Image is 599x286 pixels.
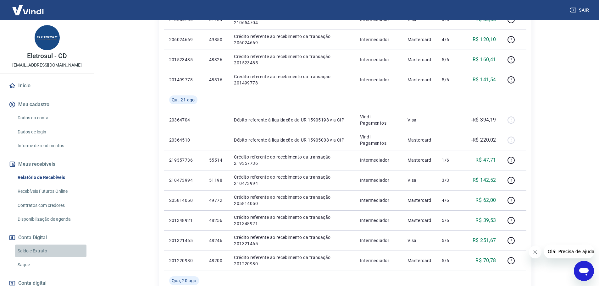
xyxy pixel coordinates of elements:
iframe: Mensagem da empresa [544,245,594,258]
button: Sair [569,4,591,16]
p: 219357736 [169,157,199,163]
p: Crédito referente ao recebimento da transação 201499778 [234,73,350,86]
p: Débito referente à liquidação da UR 15905008 via CIP [234,137,350,143]
p: 210473994 [169,177,199,183]
p: 48200 [209,257,224,264]
p: R$ 47,71 [475,156,496,164]
p: Mastercard [408,57,432,63]
p: 3/3 [442,177,460,183]
a: Saldo e Extrato [15,245,86,257]
p: 48246 [209,237,224,244]
p: R$ 141,54 [473,76,496,84]
p: 48256 [209,217,224,224]
p: Mastercard [408,77,432,83]
p: 5/6 [442,217,460,224]
p: 201220980 [169,257,199,264]
p: 201348921 [169,217,199,224]
p: 49850 [209,36,224,43]
iframe: Botão para abrir a janela de mensagens [574,261,594,281]
p: [EMAIL_ADDRESS][DOMAIN_NAME] [12,62,82,68]
p: 205814050 [169,197,199,203]
p: Intermediador [360,157,397,163]
p: 5/6 [442,57,460,63]
p: Mastercard [408,137,432,143]
p: - [442,137,460,143]
p: 201499778 [169,77,199,83]
p: 5/6 [442,257,460,264]
p: -R$ 220,02 [471,136,496,144]
a: Saque [15,258,86,271]
a: Relatório de Recebíveis [15,171,86,184]
p: Mastercard [408,36,432,43]
span: Qua, 20 ago [172,278,197,284]
p: 201523485 [169,57,199,63]
p: Intermediador [360,197,397,203]
p: 49772 [209,197,224,203]
p: Débito referente à liquidação da UR 15905198 via CIP [234,117,350,123]
p: Crédito referente ao recebimento da transação 201220980 [234,254,350,267]
p: R$ 70,78 [475,257,496,264]
p: R$ 160,41 [473,56,496,63]
img: bfaea956-2ddf-41fe-bf56-92e818b71c04.jpeg [35,25,60,50]
p: Intermediador [360,177,397,183]
p: Vindi Pagamentos [360,114,397,126]
p: Intermediador [360,77,397,83]
p: 206024669 [169,36,199,43]
p: R$ 39,53 [475,217,496,224]
p: R$ 120,10 [473,36,496,43]
p: 1/6 [442,157,460,163]
p: Mastercard [408,217,432,224]
p: 4/6 [442,197,460,203]
p: Crédito referente ao recebimento da transação 210473994 [234,174,350,186]
a: Dados da conta [15,111,86,124]
p: Intermediador [360,36,397,43]
a: Contratos com credores [15,199,86,212]
p: R$ 142,52 [473,176,496,184]
p: Crédito referente ao recebimento da transação 205814050 [234,194,350,207]
p: - [442,117,460,123]
p: Visa [408,237,432,244]
p: Intermediador [360,237,397,244]
p: Intermediador [360,217,397,224]
p: Vindi Pagamentos [360,134,397,146]
p: R$ 251,67 [473,237,496,244]
p: 55514 [209,157,224,163]
p: 5/6 [442,77,460,83]
a: Disponibilização de agenda [15,213,86,226]
p: 20364704 [169,117,199,123]
p: Eletrosul - CD [27,53,67,59]
p: 201321465 [169,237,199,244]
p: Visa [408,117,432,123]
iframe: Fechar mensagem [529,246,541,258]
p: Mastercard [408,257,432,264]
p: Mastercard [408,157,432,163]
p: Crédito referente ao recebimento da transação 201523485 [234,53,350,66]
a: Informe de rendimentos [15,139,86,152]
p: Intermediador [360,257,397,264]
p: Crédito referente ao recebimento da transação 201321465 [234,234,350,247]
p: 48316 [209,77,224,83]
span: Qui, 21 ago [172,97,195,103]
p: -R$ 394,19 [471,116,496,124]
button: Conta Digital [8,231,86,245]
p: 48326 [209,57,224,63]
p: R$ 62,00 [475,197,496,204]
span: Olá! Precisa de ajuda? [4,4,53,9]
a: Recebíveis Futuros Online [15,185,86,198]
a: Início [8,79,86,93]
a: Dados de login [15,126,86,138]
p: 5/6 [442,237,460,244]
p: 51198 [209,177,224,183]
p: Crédito referente ao recebimento da transação 206024669 [234,33,350,46]
p: 20364510 [169,137,199,143]
button: Meu cadastro [8,98,86,111]
p: Intermediador [360,57,397,63]
img: Vindi [8,0,48,19]
p: Crédito referente ao recebimento da transação 219357736 [234,154,350,166]
button: Meus recebíveis [8,157,86,171]
p: 4/6 [442,36,460,43]
p: Visa [408,177,432,183]
p: Mastercard [408,197,432,203]
p: Crédito referente ao recebimento da transação 201348921 [234,214,350,227]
